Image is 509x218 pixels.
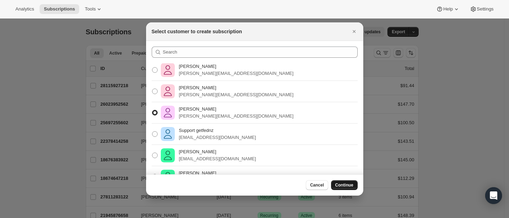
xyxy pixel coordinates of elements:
[15,6,34,12] span: Analytics
[179,148,256,155] p: [PERSON_NAME]
[179,155,256,162] p: [EMAIL_ADDRESS][DOMAIN_NAME]
[335,182,353,188] span: Continue
[179,70,294,77] p: [PERSON_NAME][EMAIL_ADDRESS][DOMAIN_NAME]
[466,4,498,14] button: Settings
[163,47,358,58] input: Search
[349,27,359,36] button: Close
[40,4,79,14] button: Subscriptions
[443,6,453,12] span: Help
[152,28,242,35] h2: Select customer to create subscription
[179,113,294,120] p: [PERSON_NAME][EMAIL_ADDRESS][DOMAIN_NAME]
[179,127,256,134] p: Support getfednz
[44,6,75,12] span: Subscriptions
[179,91,294,98] p: [PERSON_NAME][EMAIL_ADDRESS][DOMAIN_NAME]
[11,4,38,14] button: Analytics
[81,4,107,14] button: Tools
[179,170,256,177] p: [PERSON_NAME]
[485,187,502,204] div: Open Intercom Messenger
[306,180,328,190] button: Cancel
[477,6,494,12] span: Settings
[179,63,294,70] p: [PERSON_NAME]
[179,106,294,113] p: [PERSON_NAME]
[331,180,358,190] button: Continue
[85,6,96,12] span: Tools
[179,84,294,91] p: [PERSON_NAME]
[432,4,464,14] button: Help
[310,182,324,188] span: Cancel
[179,134,256,141] p: [EMAIL_ADDRESS][DOMAIN_NAME]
